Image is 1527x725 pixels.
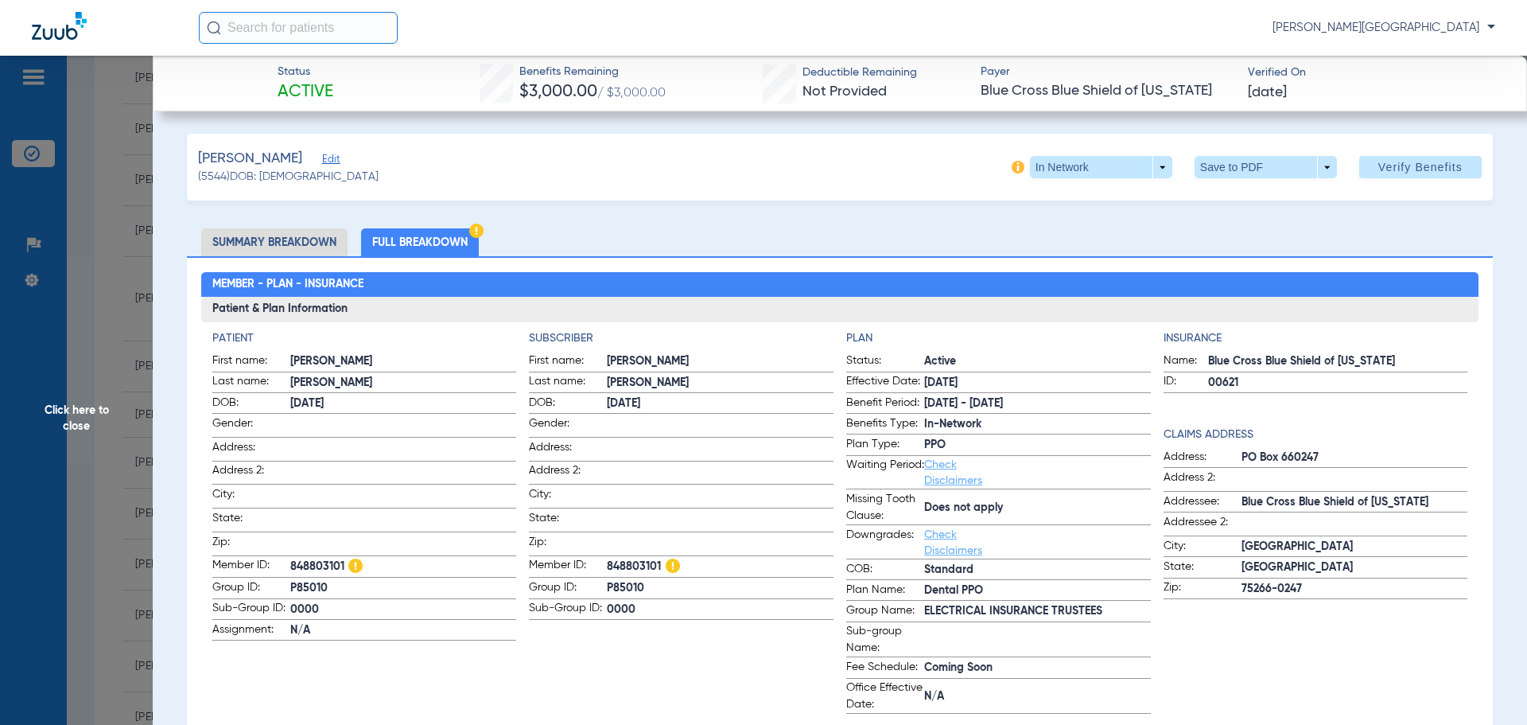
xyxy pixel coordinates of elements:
[212,557,290,577] span: Member ID:
[846,373,924,392] span: Effective Date:
[529,462,607,484] span: Address 2:
[198,149,302,169] span: [PERSON_NAME]
[924,562,1151,579] span: Standard
[322,154,336,169] span: Edit
[846,415,924,435] span: Benefits Type:
[1241,581,1468,598] span: 75266-0247
[1241,494,1468,511] span: Blue Cross Blue Shield of [US_STATE]
[290,396,517,412] span: [DATE]
[529,373,607,392] span: Last name:
[207,21,221,35] img: Search Icon
[212,415,290,437] span: Gender:
[1248,83,1287,103] span: [DATE]
[201,272,1479,298] h2: Member - Plan - Insurance
[846,436,924,455] span: Plan Type:
[924,375,1151,392] span: [DATE]
[290,353,517,370] span: [PERSON_NAME]
[529,330,833,347] h4: Subscriber
[1272,20,1495,36] span: [PERSON_NAME][GEOGRAPHIC_DATA]
[1195,156,1337,178] button: Save to PDF
[212,486,290,508] span: City:
[1208,375,1468,392] span: 00621
[1164,559,1241,578] span: State:
[846,680,924,713] span: Office Effective Date:
[924,660,1151,676] span: Coming Soon
[1012,161,1024,173] img: info-icon
[212,373,290,392] span: Last name:
[529,557,607,577] span: Member ID:
[529,439,607,461] span: Address:
[1164,427,1468,443] h4: Claims Address
[1359,156,1482,178] button: Verify Benefits
[924,583,1151,599] span: Dental PPO
[924,529,982,556] a: Check Disclaimers
[32,12,87,40] img: Zuub Logo
[529,600,607,619] span: Sub-Group ID:
[846,602,924,622] span: Group Name:
[1164,373,1208,392] span: ID:
[290,375,517,392] span: [PERSON_NAME]
[846,623,924,657] span: Sub-group Name:
[846,457,924,489] span: Waiting Period:
[924,459,982,486] a: Check Disclaimers
[1164,353,1208,372] span: Name:
[199,12,398,44] input: Search for patients
[802,64,917,81] span: Deductible Remaining
[529,395,607,414] span: DOB:
[924,396,1151,412] span: [DATE] - [DATE]
[666,559,680,573] img: Hazard
[529,534,607,555] span: Zip:
[1030,156,1172,178] button: In Network
[597,87,666,99] span: / $3,000.00
[529,486,607,508] span: City:
[529,415,607,437] span: Gender:
[348,559,363,573] img: Hazard
[607,396,833,412] span: [DATE]
[846,527,924,559] span: Downgrades:
[1164,579,1241,598] span: Zip:
[212,600,290,619] span: Sub-Group ID:
[1164,493,1241,513] span: Addressee:
[1378,161,1463,173] span: Verify Benefits
[212,395,290,414] span: DOB:
[529,510,607,532] span: State:
[201,228,348,256] li: Summary Breakdown
[846,353,924,372] span: Status:
[802,84,887,99] span: Not Provided
[607,580,833,597] span: P85010
[290,622,517,639] span: N/A
[519,64,666,80] span: Benefits Remaining
[1164,449,1241,468] span: Address:
[290,602,517,618] span: 0000
[846,582,924,601] span: Plan Name:
[1241,450,1468,466] span: PO Box 660247
[212,510,290,532] span: State:
[519,84,597,100] span: $3,000.00
[924,437,1151,454] span: PPO
[529,579,607,598] span: Group ID:
[846,330,1151,347] h4: Plan
[846,395,924,414] span: Benefit Period:
[212,330,517,347] h4: Patient
[607,375,833,392] span: [PERSON_NAME]
[1164,470,1241,491] span: Address 2:
[1241,559,1468,576] span: [GEOGRAPHIC_DATA]
[1208,353,1468,370] span: Blue Cross Blue Shield of [US_STATE]
[290,580,517,597] span: P85010
[607,602,833,618] span: 0000
[846,561,924,580] span: COB:
[212,534,290,555] span: Zip:
[1248,64,1502,81] span: Verified On
[1241,539,1468,555] span: [GEOGRAPHIC_DATA]
[212,462,290,484] span: Address 2:
[981,81,1234,101] span: Blue Cross Blue Shield of [US_STATE]
[1164,538,1241,557] span: City:
[924,603,1151,620] span: ELECTRICAL INSURANCE TRUSTEES
[1164,330,1468,347] h4: Insurance
[212,439,290,461] span: Address:
[529,353,607,372] span: First name:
